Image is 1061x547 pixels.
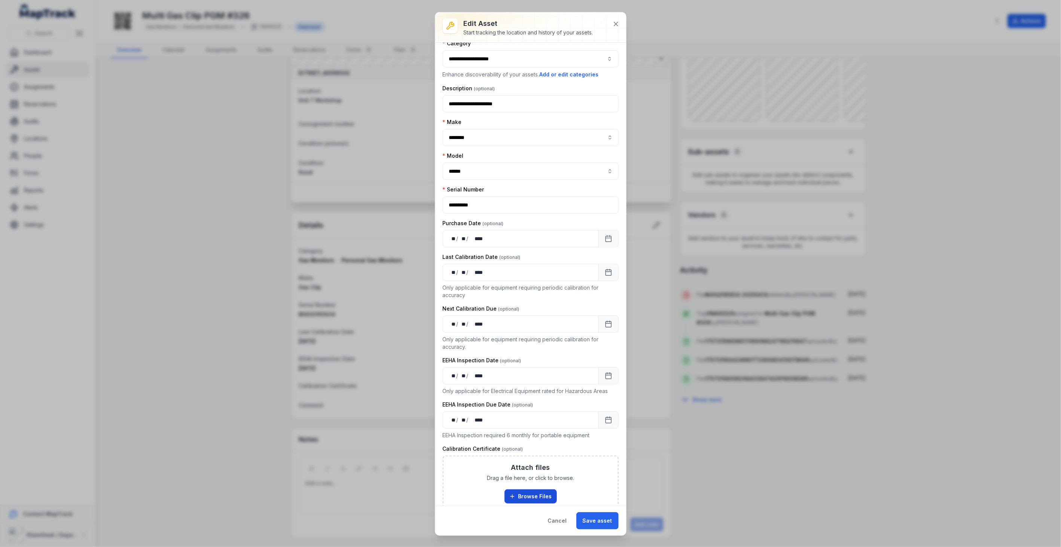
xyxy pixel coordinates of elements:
div: Start tracking the location and history of your assets. [464,29,593,36]
div: / [467,235,469,242]
button: Calendar [598,264,619,281]
div: / [457,269,459,276]
label: EEHA Inspection Date [443,357,521,364]
p: Only applicable for Electrical Equipment rated for Hazardous Areas [443,387,619,395]
button: Calendar [598,411,619,429]
div: day, [449,269,457,276]
button: Calendar [598,230,619,247]
label: Purchase Date [443,220,504,227]
label: Category [443,40,471,47]
label: Next Calibration Due [443,305,519,312]
div: month, [459,416,467,424]
button: Add or edit categories [539,70,599,79]
label: Description [443,85,495,92]
button: Calendar [598,315,619,333]
button: Browse Files [504,489,557,504]
button: Cancel [542,512,573,529]
div: / [457,372,459,380]
p: Enhance discoverability of your assets. [443,70,619,79]
h3: Attach files [511,462,550,473]
label: Model [443,152,464,160]
div: year, [469,372,484,380]
input: asset-edit:cf[5827e389-34f9-4b46-9346-a02c2bfa3a05]-label [443,163,619,180]
input: asset-edit:cf[8d30bdcc-ee20-45c2-b158-112416eb6043]-label [443,129,619,146]
div: month, [459,235,467,242]
div: year, [469,269,484,276]
button: Save asset [576,512,619,529]
h3: Edit asset [464,18,593,29]
div: month, [459,320,467,328]
label: Last Calibration Date [443,253,521,261]
div: day, [449,320,457,328]
p: Only applicable for equipment requiring periodic calibration for accuracy [443,284,619,299]
div: / [457,416,459,424]
div: / [467,320,469,328]
label: Make [443,118,462,126]
label: Calibration Certificate [443,445,523,453]
label: EEHA Inspection Due Date [443,401,533,408]
p: EEHA Inspection required 6 monthly for portable equipment [443,432,619,439]
div: day, [449,235,457,242]
label: Serial Number [443,186,484,193]
p: Only applicable for equipment requiring periodic calibration for accuracy. [443,336,619,351]
div: month, [459,372,467,380]
div: year, [469,320,484,328]
span: Drag a file here, or click to browse. [487,474,574,482]
div: / [467,269,469,276]
div: / [467,372,469,380]
div: / [467,416,469,424]
div: year, [469,416,484,424]
div: day, [449,416,457,424]
div: / [457,235,459,242]
div: day, [449,372,457,380]
div: year, [469,235,484,242]
div: month, [459,269,467,276]
button: Calendar [598,367,619,384]
div: / [457,320,459,328]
